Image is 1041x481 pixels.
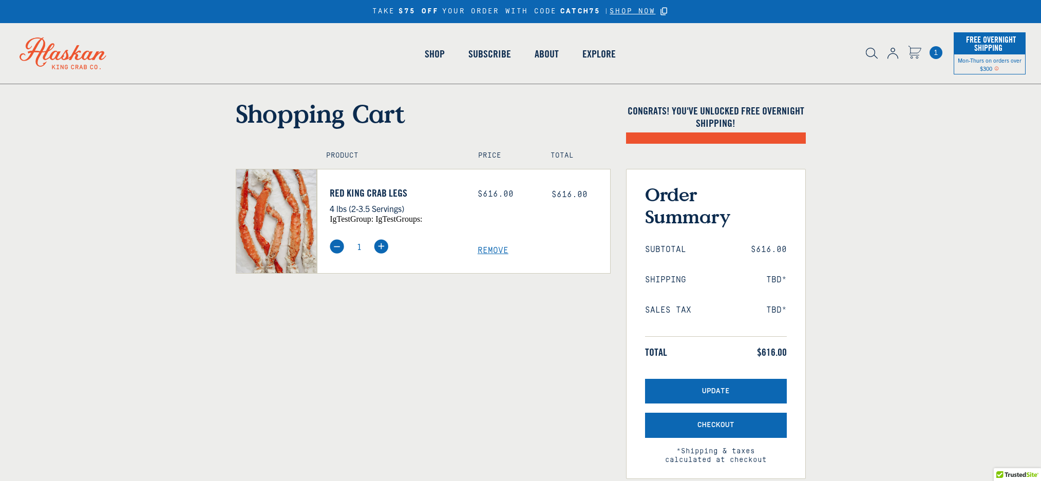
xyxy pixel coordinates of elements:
[958,56,1021,72] span: Mon-Thurs on orders over $300
[375,215,422,223] span: igTestGroups:
[330,202,462,215] p: 4 lbs (2-3.5 Servings)
[645,438,787,465] span: *Shipping & taxes calculated at checkout
[610,7,655,15] span: SHOP NOW
[702,387,730,396] span: Update
[236,99,611,128] h1: Shopping Cart
[330,239,344,254] img: minus
[457,25,523,83] a: Subscribe
[413,25,457,83] a: Shop
[645,413,787,438] button: Checkout
[523,25,571,83] a: About
[374,239,388,254] img: plus
[645,183,787,227] h3: Order Summary
[757,346,787,358] span: $616.00
[994,65,999,72] span: Shipping Notice Icon
[5,23,121,84] img: Alaskan King Crab Co. logo
[551,151,601,160] h4: Total
[866,48,878,59] img: search
[645,379,787,404] button: Update
[645,305,691,315] span: Sales Tax
[330,215,373,223] span: igTestGroup:
[478,246,610,256] a: Remove
[478,151,528,160] h4: Price
[930,46,942,59] a: Cart
[236,169,317,273] img: Red King Crab Legs - 4 lbs (2-3.5 Servings)
[399,7,439,16] strong: $75 OFF
[908,46,921,61] a: Cart
[330,187,462,199] a: Red King Crab Legs
[930,46,942,59] span: 1
[645,275,686,285] span: Shipping
[372,6,669,17] div: TAKE YOUR ORDER WITH CODE |
[610,7,655,16] a: SHOP NOW
[697,421,734,430] span: Checkout
[552,190,588,199] span: $616.00
[571,25,628,83] a: Explore
[645,245,686,255] span: Subtotal
[626,105,806,129] h4: Congrats! You've unlocked FREE OVERNIGHT SHIPPING!
[478,189,536,199] div: $616.00
[887,48,898,59] img: account
[751,245,787,255] span: $616.00
[645,346,667,358] span: Total
[326,151,456,160] h4: Product
[963,32,1016,55] span: Free Overnight Shipping
[560,7,600,16] strong: CATCH75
